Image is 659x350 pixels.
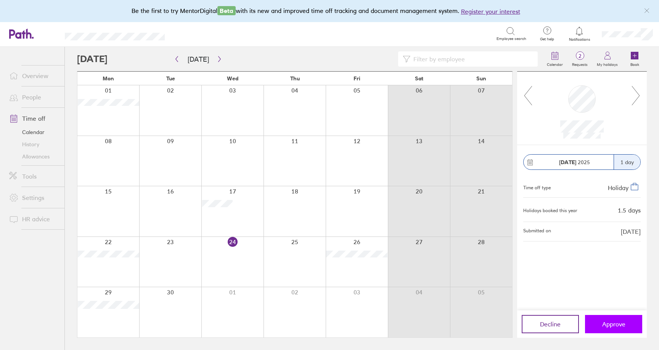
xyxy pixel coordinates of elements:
[622,47,647,71] a: Book
[166,75,175,82] span: Tue
[415,75,423,82] span: Sat
[3,211,64,227] a: HR advice
[410,52,533,66] input: Filter by employee
[523,182,551,191] div: Time off type
[592,60,622,67] label: My holidays
[132,6,528,16] div: Be the first to try MentorDigital with its new and improved time off tracking and document manage...
[626,60,644,67] label: Book
[523,228,551,235] span: Submitted on
[3,89,64,105] a: People
[182,53,215,66] button: [DATE]
[614,155,640,169] div: 1 day
[542,47,567,71] a: Calendar
[3,68,64,83] a: Overview
[3,150,64,163] a: Allowances
[354,75,360,82] span: Fri
[602,321,625,328] span: Approve
[542,60,567,67] label: Calendar
[3,138,64,150] a: History
[621,228,641,235] span: [DATE]
[461,7,520,16] button: Register your interest
[567,26,592,42] a: Notifications
[567,60,592,67] label: Requests
[535,37,559,42] span: Get help
[540,321,561,328] span: Decline
[476,75,486,82] span: Sun
[585,315,642,333] button: Approve
[567,37,592,42] span: Notifications
[608,184,628,192] span: Holiday
[523,208,577,213] div: Holidays booked this year
[522,315,579,333] button: Decline
[227,75,238,82] span: Wed
[103,75,114,82] span: Mon
[618,207,641,214] div: 1.5 days
[3,126,64,138] a: Calendar
[3,111,64,126] a: Time off
[3,190,64,205] a: Settings
[567,53,592,59] span: 2
[559,159,576,166] strong: [DATE]
[290,75,300,82] span: Thu
[592,47,622,71] a: My holidays
[559,159,590,165] span: 2025
[185,30,205,37] div: Search
[567,47,592,71] a: 2Requests
[497,37,526,41] span: Employee search
[217,6,236,15] span: Beta
[3,169,64,184] a: Tools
